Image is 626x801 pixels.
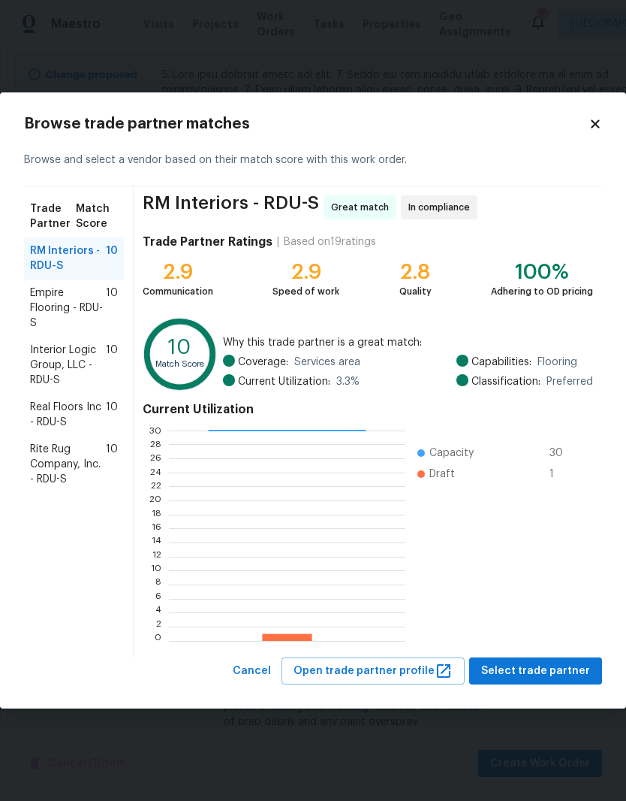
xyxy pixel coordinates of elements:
text: 26 [150,454,161,463]
span: Empire Flooring - RDU-S [30,286,106,331]
span: Cancel [233,662,271,681]
text: 14 [152,538,161,547]
span: 10 [106,243,118,274]
span: Services area [294,355,360,370]
span: RM Interiors - RDU-S [30,243,106,274]
span: 10 [106,442,118,487]
span: 10 [106,343,118,388]
text: Match Score [155,360,204,368]
div: Quality [399,284,432,299]
span: 10 [106,400,118,430]
text: 0 [155,636,161,645]
text: 6 [155,594,161,603]
div: Speed of work [272,284,339,299]
h4: Trade Partner Ratings [143,234,272,249]
span: Open trade partner profile [293,662,453,681]
text: 18 [152,509,161,518]
div: | [272,234,284,249]
span: Coverage: [238,355,288,370]
div: Adhering to OD pricing [491,284,593,299]
text: 4 [155,608,161,617]
span: 30 [549,446,573,461]
div: Communication [143,284,213,299]
text: 12 [152,552,161,561]
span: Draft [429,467,455,482]
span: 1 [549,467,573,482]
span: Trade Partner [30,201,76,231]
span: Flooring [537,355,577,370]
button: Cancel [227,657,277,685]
span: 3.3 % [336,374,360,389]
span: Preferred [546,374,593,389]
span: Why this trade partner is a great match: [223,335,593,350]
button: Select trade partner [469,657,602,685]
text: 16 [152,524,161,533]
span: Match Score [76,201,118,231]
text: 30 [149,425,161,434]
div: Browse and select a vendor based on their match score with this work order. [24,135,602,186]
span: Select trade partner [481,662,590,681]
span: Current Utilization: [238,374,330,389]
span: RM Interiors - RDU-S [143,195,319,219]
span: Great match [331,200,395,215]
h2: Browse trade partner matches [24,116,588,131]
span: Rite Rug Company, Inc. - RDU-S [30,442,106,487]
text: 22 [151,482,161,491]
div: 2.8 [399,264,432,280]
text: 10 [168,337,191,358]
text: 24 [150,467,161,476]
button: Open trade partner profile [281,657,465,685]
text: 20 [149,496,161,505]
text: 28 [150,440,161,449]
span: Capacity [429,446,474,461]
text: 8 [155,580,161,589]
div: Based on 19 ratings [284,234,376,249]
div: 2.9 [272,264,339,280]
text: 2 [156,622,161,631]
h4: Current Utilization [143,402,593,417]
text: 10 [151,566,161,575]
span: 10 [106,286,118,331]
div: 2.9 [143,264,213,280]
span: Classification: [471,374,540,389]
div: 100% [491,264,593,280]
span: Real Floors Inc - RDU-S [30,400,106,430]
span: Interior Logic Group, LLC - RDU-S [30,343,106,388]
span: Capabilities: [471,355,531,370]
span: In compliance [408,200,476,215]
